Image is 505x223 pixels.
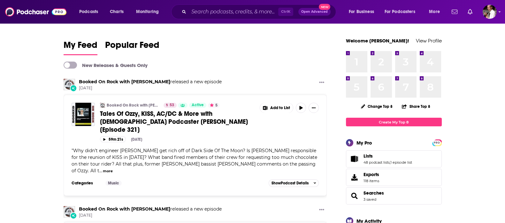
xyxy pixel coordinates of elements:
[483,5,497,19] span: Logged in as Quarto
[72,148,317,174] span: Why didn’t engineer [PERSON_NAME] get rich off of Dark Side Of The Moon? Is [PERSON_NAME] respons...
[270,106,290,110] span: Add to List
[131,137,142,142] div: [DATE]
[177,4,342,19] div: Search podcasts, credits, & more...
[79,206,222,212] h3: released a new episode
[449,6,460,17] a: Show notifications dropdown
[344,7,382,17] button: open menu
[402,100,430,113] button: Share Top 8
[189,7,278,17] input: Search podcasts, credits, & more...
[363,153,412,159] a: Lists
[79,213,222,218] span: [DATE]
[483,5,497,19] button: Show profile menu
[346,169,442,186] a: Exports
[72,181,100,186] h3: Categories
[429,7,440,16] span: More
[356,140,372,146] div: My Pro
[189,103,206,108] a: Active
[70,212,77,219] div: New Episode
[346,150,442,167] span: Lists
[363,179,379,183] span: 118 items
[105,40,159,54] span: Popular Feed
[79,7,98,16] span: Podcasts
[269,179,319,187] button: ShowPodcast Details
[5,6,66,18] img: Podchaser - Follow, Share and Rate Podcasts
[72,103,95,126] img: Tales Of Ozzy, KISS, AC/DC & More with Australian Podcaster Michael Pursche [Episode 321]
[64,62,148,69] a: New Releases & Guests Only
[301,10,328,13] span: Open Advanced
[107,103,159,108] a: Booked On Rock with [PERSON_NAME]
[348,154,361,163] a: Lists
[309,103,319,113] button: Show More Button
[483,5,497,19] img: User Profile
[105,181,122,186] a: Music
[357,102,397,110] button: Change Top 8
[100,110,248,134] span: Tales Of Ozzy, KISS, AC/DC & More with [DEMOGRAPHIC_DATA] Podcaster [PERSON_NAME] [Episode 321]
[192,102,204,108] span: Active
[433,140,441,145] a: PRO
[390,160,390,165] span: ,
[425,7,448,17] button: open menu
[79,85,222,91] span: [DATE]
[79,206,170,212] a: Booked On Rock with Eric Senich
[70,85,77,92] div: New Episode
[79,79,222,85] h3: released a new episode
[64,40,97,55] a: My Feed
[319,4,330,10] span: New
[363,197,376,202] a: 3 saved
[100,103,105,108] img: Booked On Rock with Eric Senich
[349,7,374,16] span: For Business
[110,7,124,16] span: Charts
[363,160,390,165] a: 48 podcast lists
[64,206,75,218] img: Booked On Rock with Eric Senich
[79,79,170,85] a: Booked On Rock with Eric Senich
[385,7,415,16] span: For Podcasters
[380,7,425,17] button: open menu
[363,172,379,177] span: Exports
[346,187,442,204] span: Searches
[170,102,174,108] span: 53
[132,7,167,17] button: open menu
[346,118,442,126] a: Create My Top 8
[348,191,361,200] a: Searches
[278,8,293,16] span: Ctrl K
[72,148,317,174] span: "
[317,206,327,214] button: Show More Button
[164,103,177,108] a: 53
[100,136,126,142] button: 59m 21s
[348,173,361,182] span: Exports
[346,38,409,44] a: Welcome [PERSON_NAME]!
[64,40,97,54] span: My Feed
[416,38,442,44] a: View Profile
[75,7,106,17] button: open menu
[390,160,412,165] a: 1 episode list
[99,168,102,174] span: ...
[272,181,309,185] span: Show Podcast Details
[317,79,327,87] button: Show More Button
[298,8,331,16] button: Open AdvancedNew
[100,110,255,134] a: Tales Of Ozzy, KISS, AC/DC & More with [DEMOGRAPHIC_DATA] Podcaster [PERSON_NAME] [Episode 321]
[208,103,219,108] button: 5
[103,168,113,174] button: more
[260,103,293,113] button: Show More Button
[363,153,373,159] span: Lists
[363,190,384,196] a: Searches
[465,6,475,17] a: Show notifications dropdown
[64,79,75,90] img: Booked On Rock with Eric Senich
[105,40,159,55] a: Popular Feed
[106,7,127,17] a: Charts
[136,7,159,16] span: Monitoring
